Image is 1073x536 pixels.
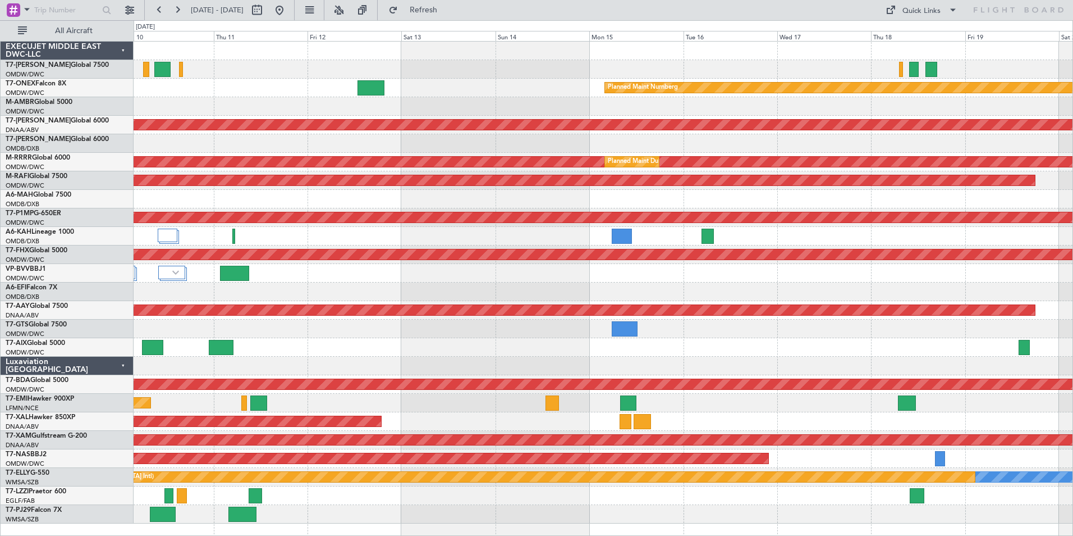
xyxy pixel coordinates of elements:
a: T7-LZZIPraetor 600 [6,488,66,495]
span: M-AMBR [6,99,34,106]
a: OMDB/DXB [6,293,39,301]
a: OMDW/DWC [6,460,44,468]
div: Fri 19 [965,31,1059,41]
a: M-RAFIGlobal 7500 [6,173,67,180]
a: OMDW/DWC [6,330,44,338]
a: OMDW/DWC [6,348,44,357]
span: T7-GTS [6,321,29,328]
div: Sun 14 [496,31,589,41]
a: T7-P1MPG-650ER [6,210,61,217]
a: OMDB/DXB [6,144,39,153]
button: Refresh [383,1,451,19]
span: [DATE] - [DATE] [191,5,244,15]
a: VP-BVVBBJ1 [6,266,46,272]
a: EGLF/FAB [6,497,35,505]
a: T7-XAMGulfstream G-200 [6,433,87,439]
a: M-RRRRGlobal 6000 [6,155,70,161]
button: Quick Links [880,1,963,19]
div: [DATE] [136,22,155,32]
div: Mon 15 [589,31,683,41]
a: OMDW/DWC [6,181,44,190]
span: T7-ONEX [6,80,35,87]
div: Fri 12 [308,31,401,41]
span: M-RAFI [6,173,29,180]
a: OMDB/DXB [6,200,39,208]
a: OMDW/DWC [6,163,44,171]
a: T7-[PERSON_NAME]Global 6000 [6,136,109,143]
a: OMDW/DWC [6,107,44,116]
a: OMDW/DWC [6,89,44,97]
span: T7-ELLY [6,470,30,476]
span: T7-FHX [6,247,29,254]
button: All Aircraft [12,22,122,40]
a: T7-ELLYG-550 [6,470,49,476]
span: T7-PJ29 [6,507,31,514]
span: T7-AAY [6,303,30,310]
a: DNAA/ABV [6,423,39,431]
span: Refresh [400,6,447,14]
span: T7-EMI [6,396,27,402]
a: T7-FHXGlobal 5000 [6,247,67,254]
span: T7-P1MP [6,210,34,217]
div: Planned Maint Dubai (Al Maktoum Intl) [608,153,718,170]
a: OMDW/DWC [6,70,44,79]
div: Tue 16 [684,31,777,41]
div: Thu 18 [871,31,965,41]
a: DNAA/ABV [6,126,39,134]
div: Wed 10 [120,31,213,41]
div: Thu 11 [214,31,308,41]
a: LFMN/NCE [6,404,39,412]
span: T7-[PERSON_NAME] [6,117,71,124]
span: VP-BVV [6,266,30,272]
a: T7-NASBBJ2 [6,451,47,458]
div: Quick Links [902,6,941,17]
a: OMDB/DXB [6,237,39,246]
span: T7-[PERSON_NAME] [6,136,71,143]
a: T7-[PERSON_NAME]Global 6000 [6,117,109,124]
a: T7-AAYGlobal 7500 [6,303,68,310]
div: Wed 17 [777,31,871,41]
a: T7-ONEXFalcon 8X [6,80,66,87]
a: OMDW/DWC [6,274,44,283]
span: M-RRRR [6,155,32,161]
a: OMDW/DWC [6,385,44,394]
a: T7-XALHawker 850XP [6,414,75,421]
a: A6-MAHGlobal 7500 [6,192,71,198]
span: T7-XAM [6,433,31,439]
input: Trip Number [34,2,99,19]
a: OMDW/DWC [6,256,44,264]
a: T7-GTSGlobal 7500 [6,321,67,328]
a: A6-EFIFalcon 7X [6,284,57,291]
span: A6-EFI [6,284,26,291]
span: T7-NAS [6,451,30,458]
span: All Aircraft [29,27,118,35]
span: A6-KAH [6,229,31,235]
a: A6-KAHLineage 1000 [6,229,74,235]
span: T7-BDA [6,377,30,384]
div: Planned Maint Nurnberg [608,79,678,96]
a: DNAA/ABV [6,441,39,449]
a: T7-PJ29Falcon 7X [6,507,62,514]
div: Sat 13 [401,31,495,41]
span: T7-[PERSON_NAME] [6,62,71,69]
a: T7-AIXGlobal 5000 [6,340,65,347]
a: OMDW/DWC [6,219,44,227]
a: T7-[PERSON_NAME]Global 7500 [6,62,109,69]
span: T7-AIX [6,340,27,347]
span: A6-MAH [6,192,33,198]
a: T7-BDAGlobal 5000 [6,377,68,384]
span: T7-XAL [6,414,29,421]
a: WMSA/SZB [6,478,39,487]
span: T7-LZZI [6,488,29,495]
a: DNAA/ABV [6,311,39,320]
a: M-AMBRGlobal 5000 [6,99,72,106]
a: WMSA/SZB [6,515,39,524]
a: T7-EMIHawker 900XP [6,396,74,402]
img: arrow-gray.svg [172,270,179,275]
